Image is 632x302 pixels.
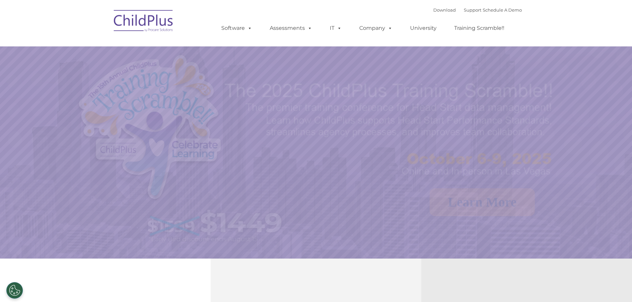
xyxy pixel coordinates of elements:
[433,7,456,13] a: Download
[353,22,399,35] a: Company
[323,22,348,35] a: IT
[110,5,177,38] img: ChildPlus by Procare Solutions
[403,22,443,35] a: University
[263,22,319,35] a: Assessments
[215,22,259,35] a: Software
[430,188,535,216] a: Learn More
[483,7,522,13] a: Schedule A Demo
[448,22,511,35] a: Training Scramble!!
[464,7,481,13] a: Support
[433,7,522,13] font: |
[6,282,23,299] button: Cookies Settings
